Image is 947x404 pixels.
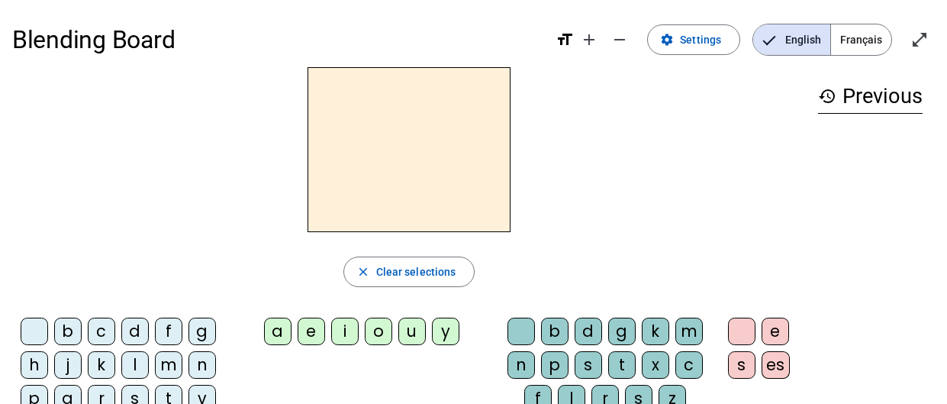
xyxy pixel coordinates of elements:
span: English [753,24,830,55]
div: d [121,318,149,345]
button: Increase font size [574,24,604,55]
div: b [541,318,569,345]
div: p [541,351,569,379]
span: Settings [680,31,721,49]
div: k [642,318,669,345]
div: a [264,318,292,345]
div: e [298,318,325,345]
div: es [762,351,790,379]
div: n [507,351,535,379]
div: h [21,351,48,379]
button: Clear selections [343,257,475,287]
mat-icon: format_size [556,31,574,49]
button: Enter full screen [904,24,935,55]
div: b [54,318,82,345]
div: f [155,318,182,345]
div: c [88,318,115,345]
div: y [432,318,459,345]
button: Settings [647,24,740,55]
div: l [121,351,149,379]
mat-icon: add [580,31,598,49]
div: x [642,351,669,379]
div: d [575,318,602,345]
h1: Blending Board [12,15,543,64]
div: m [675,318,703,345]
div: k [88,351,115,379]
div: s [575,351,602,379]
div: s [728,351,755,379]
div: g [188,318,216,345]
div: n [188,351,216,379]
mat-icon: open_in_full [910,31,929,49]
mat-icon: settings [660,33,674,47]
div: o [365,318,392,345]
mat-icon: history [818,87,836,105]
div: i [331,318,359,345]
div: g [608,318,636,345]
mat-icon: close [356,265,370,279]
div: c [675,351,703,379]
button: Decrease font size [604,24,635,55]
div: e [762,318,789,345]
div: j [54,351,82,379]
span: Clear selections [376,263,456,281]
div: m [155,351,182,379]
mat-button-toggle-group: Language selection [752,24,892,56]
span: Français [831,24,891,55]
h3: Previous [818,79,923,114]
mat-icon: remove [610,31,629,49]
div: t [608,351,636,379]
div: u [398,318,426,345]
